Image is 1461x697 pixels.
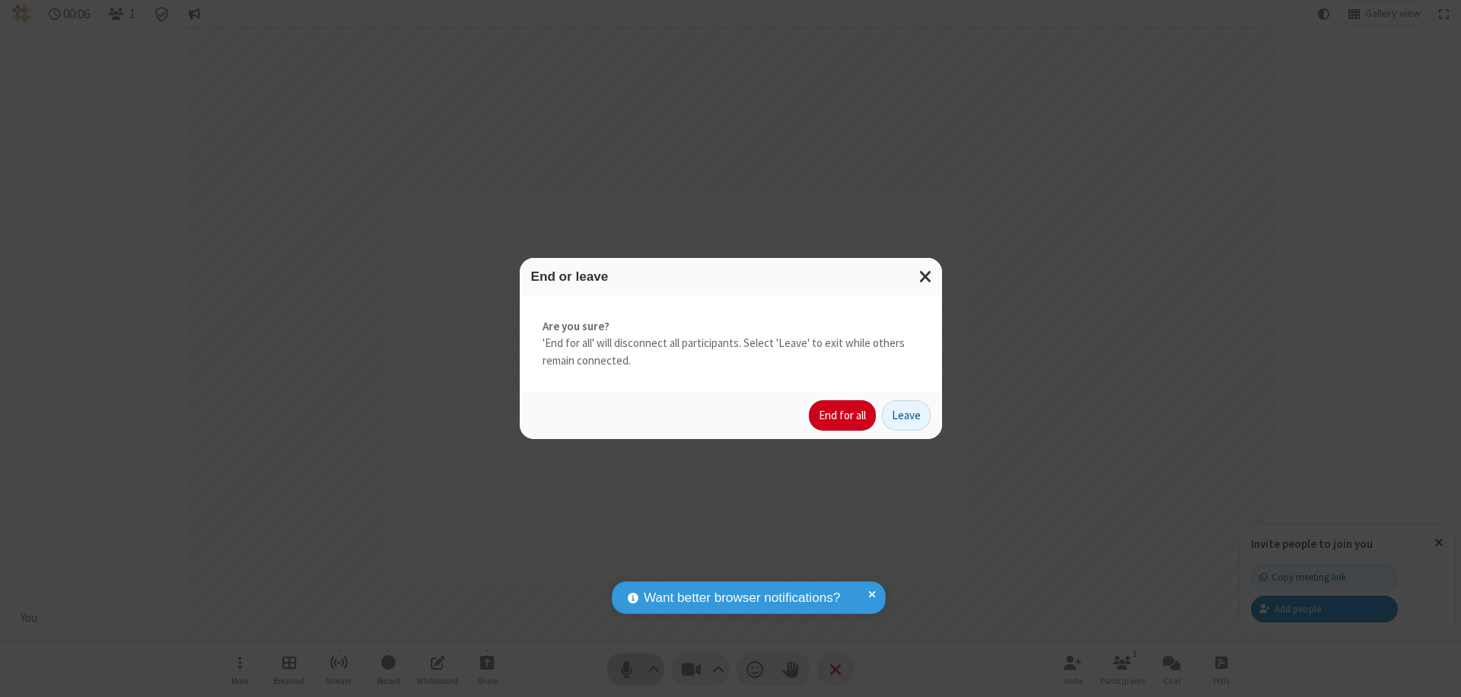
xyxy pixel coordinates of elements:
div: 'End for all' will disconnect all participants. Select 'Leave' to exit while others remain connec... [520,295,942,393]
button: Leave [882,400,931,431]
strong: Are you sure? [543,318,919,336]
span: Want better browser notifications? [644,588,840,608]
h3: End or leave [531,269,931,284]
button: End for all [809,400,876,431]
button: Close modal [910,258,942,295]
